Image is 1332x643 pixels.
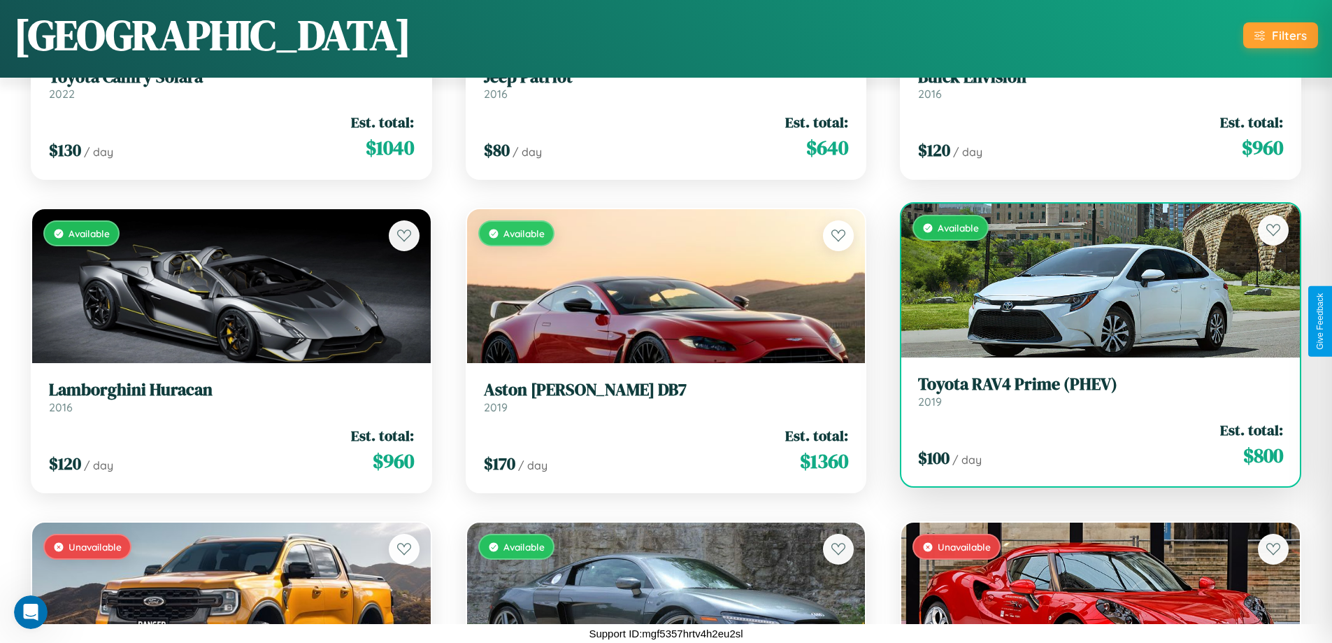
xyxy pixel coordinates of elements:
[14,6,411,64] h1: [GEOGRAPHIC_DATA]
[84,458,113,472] span: / day
[484,380,849,400] h3: Aston [PERSON_NAME] DB7
[373,447,414,475] span: $ 960
[1220,112,1283,132] span: Est. total:
[806,134,848,162] span: $ 640
[918,374,1283,409] a: Toyota RAV4 Prime (PHEV)2019
[589,624,743,643] p: Support ID: mgf5357hrtv4h2eu2sl
[484,452,515,475] span: $ 170
[938,541,991,553] span: Unavailable
[952,453,982,467] span: / day
[518,458,547,472] span: / day
[513,145,542,159] span: / day
[918,374,1283,395] h3: Toyota RAV4 Prime (PHEV)
[918,139,950,162] span: $ 120
[484,67,849,101] a: Jeep Patriot2016
[14,595,48,629] iframe: Intercom live chat
[49,139,81,162] span: $ 130
[49,380,414,400] h3: Lamborghini Huracan
[49,400,73,414] span: 2016
[69,541,122,553] span: Unavailable
[785,425,848,446] span: Est. total:
[484,400,508,414] span: 2019
[503,541,545,553] span: Available
[484,139,510,162] span: $ 80
[1272,28,1307,43] div: Filters
[918,87,942,101] span: 2016
[49,452,81,475] span: $ 120
[1243,441,1283,469] span: $ 800
[84,145,113,159] span: / day
[918,67,1283,101] a: Buick Envision2016
[351,425,414,446] span: Est. total:
[1220,420,1283,440] span: Est. total:
[953,145,982,159] span: / day
[1242,134,1283,162] span: $ 960
[49,67,414,101] a: Toyota Camry Solara2022
[918,395,942,409] span: 2019
[351,112,414,132] span: Est. total:
[1243,22,1318,48] button: Filters
[484,380,849,414] a: Aston [PERSON_NAME] DB72019
[918,446,950,469] span: $ 100
[503,227,545,239] span: Available
[938,222,979,234] span: Available
[366,134,414,162] span: $ 1040
[69,227,110,239] span: Available
[484,87,508,101] span: 2016
[785,112,848,132] span: Est. total:
[1315,293,1325,350] div: Give Feedback
[800,447,848,475] span: $ 1360
[49,380,414,414] a: Lamborghini Huracan2016
[49,87,75,101] span: 2022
